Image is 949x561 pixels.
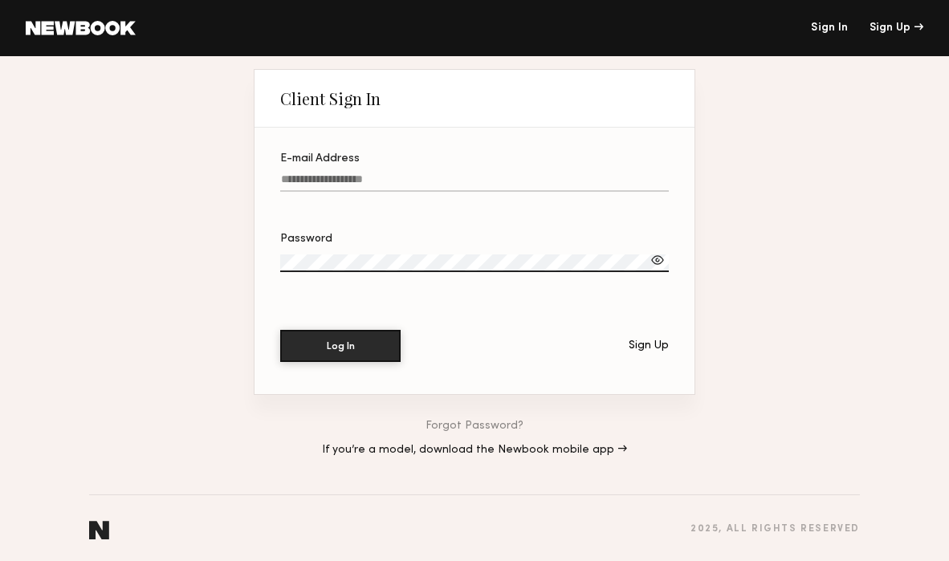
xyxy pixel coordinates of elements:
[870,22,923,34] div: Sign Up
[811,22,848,34] a: Sign In
[280,89,381,108] div: Client Sign In
[280,234,669,245] div: Password
[280,330,401,362] button: Log In
[280,153,669,165] div: E-mail Address
[280,173,669,192] input: E-mail Address
[629,340,669,352] div: Sign Up
[690,524,860,535] div: 2025 , all rights reserved
[322,445,627,456] a: If you’re a model, download the Newbook mobile app →
[280,254,669,272] input: Password
[426,421,523,432] a: Forgot Password?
